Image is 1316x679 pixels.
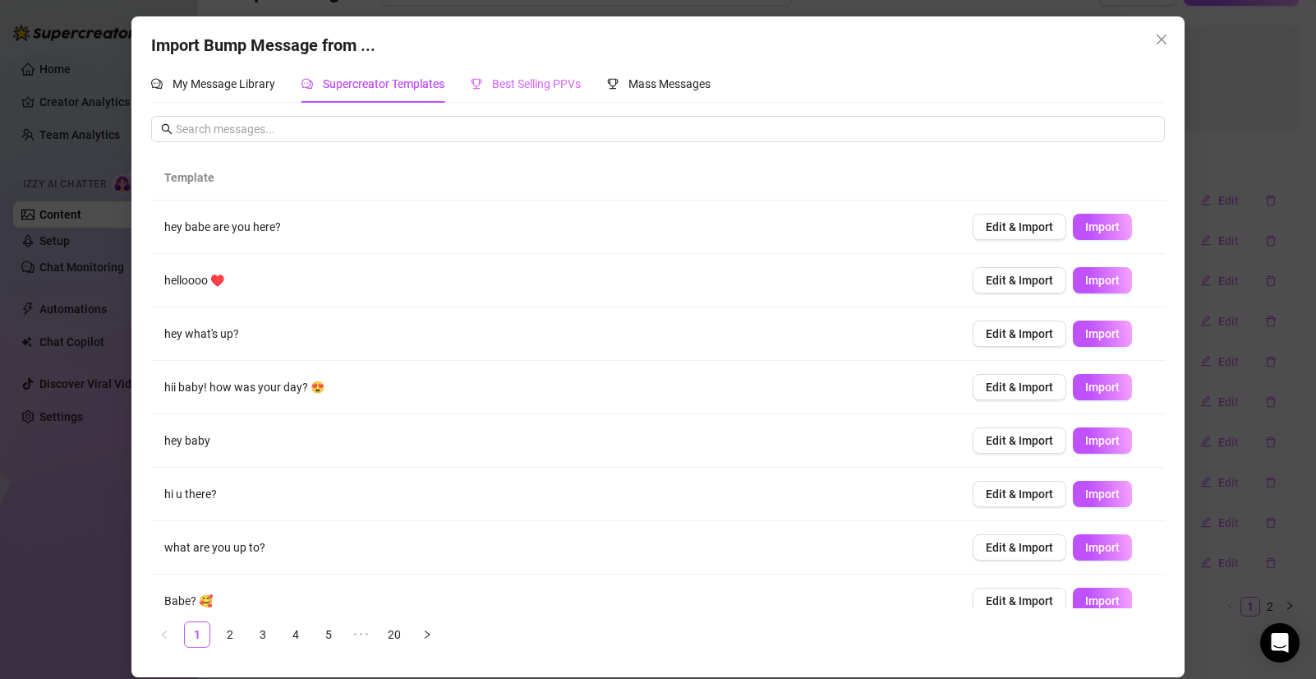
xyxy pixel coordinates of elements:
[973,427,1066,454] button: Edit & Import
[1085,274,1120,287] span: Import
[151,35,375,55] span: Import Bump Message from ...
[1085,381,1120,394] span: Import
[151,307,959,361] td: hey what's up?
[151,78,163,90] span: comment
[973,321,1066,347] button: Edit & Import
[283,622,308,647] a: 4
[414,621,440,648] li: Next Page
[986,327,1053,340] span: Edit & Import
[161,123,173,135] span: search
[184,621,210,648] li: 1
[1155,33,1168,46] span: close
[1148,33,1175,46] span: Close
[176,120,1155,138] input: Search messages...
[151,521,959,575] td: what are you up to?
[217,621,243,648] li: 2
[151,254,959,307] td: helloooo ♥️
[471,78,482,90] span: trophy
[422,630,432,640] span: right
[283,621,309,648] li: 4
[973,534,1066,561] button: Edit & Import
[185,622,209,647] a: 1
[1148,26,1175,53] button: Close
[973,374,1066,400] button: Edit & Import
[414,621,440,648] button: right
[986,434,1053,447] span: Edit & Import
[348,621,375,648] li: Next 5 Pages
[973,267,1066,293] button: Edit & Import
[316,622,341,647] a: 5
[159,630,169,640] span: left
[348,621,375,648] span: •••
[151,414,959,468] td: hey baby
[1085,541,1120,554] span: Import
[973,588,1066,614] button: Edit & Import
[151,575,959,628] td: Babe? 🥰
[1085,594,1120,607] span: Import
[151,155,947,201] th: Template
[1073,267,1132,293] button: Import
[1085,487,1120,501] span: Import
[151,468,959,521] td: hi u there?
[1073,321,1132,347] button: Import
[986,541,1053,554] span: Edit & Import
[381,621,407,648] li: 20
[218,622,242,647] a: 2
[382,622,407,647] a: 20
[151,621,177,648] button: left
[986,220,1053,233] span: Edit & Import
[1073,534,1132,561] button: Import
[1073,588,1132,614] button: Import
[315,621,342,648] li: 5
[1073,374,1132,400] button: Import
[173,77,275,90] span: My Message Library
[301,78,313,90] span: comment
[986,594,1053,607] span: Edit & Import
[986,381,1053,394] span: Edit & Import
[251,622,275,647] a: 3
[1073,427,1132,454] button: Import
[151,201,959,254] td: hey babe are you here?
[151,621,177,648] li: Previous Page
[986,274,1053,287] span: Edit & Import
[1073,214,1132,240] button: Import
[607,78,619,90] span: trophy
[628,77,711,90] span: Mass Messages
[973,214,1066,240] button: Edit & Import
[151,361,959,414] td: hii baby! how was your day? 😍
[973,481,1066,507] button: Edit & Import
[1073,481,1132,507] button: Import
[1085,327,1120,340] span: Import
[250,621,276,648] li: 3
[492,77,581,90] span: Best Selling PPVs
[323,77,444,90] span: Supercreator Templates
[1085,220,1120,233] span: Import
[1085,434,1120,447] span: Import
[986,487,1053,501] span: Edit & Import
[1260,623,1300,663] div: Open Intercom Messenger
